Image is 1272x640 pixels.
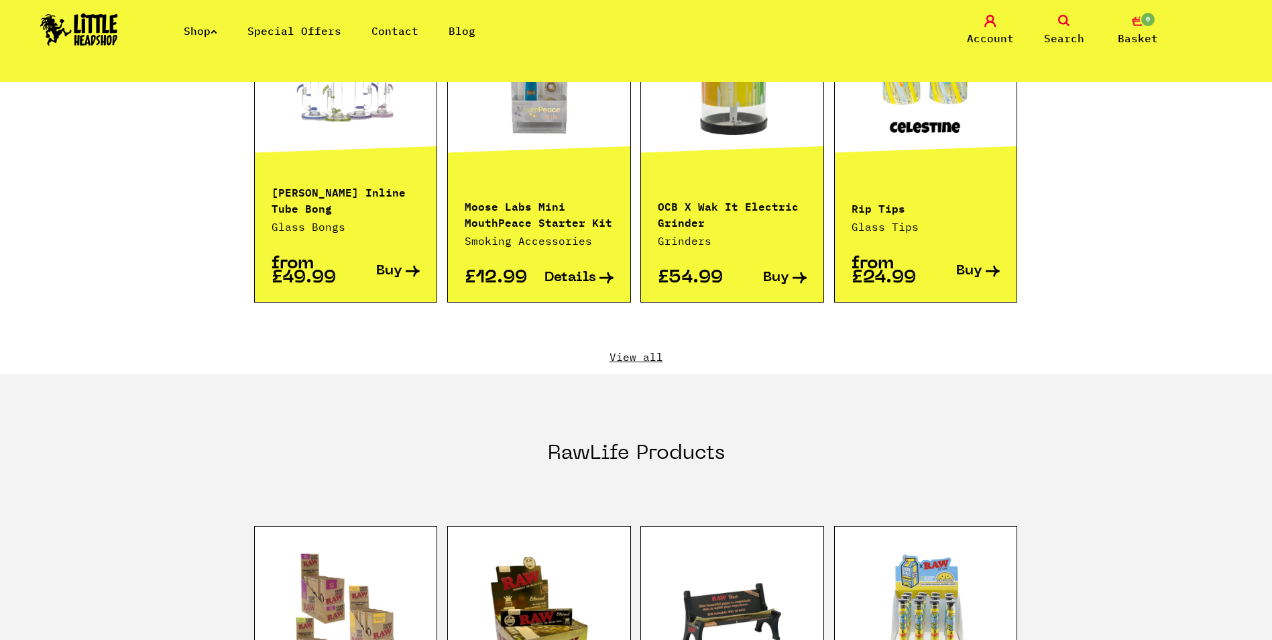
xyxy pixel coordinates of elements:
a: View all [254,350,1019,364]
p: OCB X Wak It Electric Grinder [658,197,807,229]
a: Shop [184,24,217,38]
img: Little Head Shop Logo [40,13,118,46]
a: Buy [732,271,807,285]
p: [PERSON_NAME] Inline Tube Bong [272,183,420,215]
span: Basket [1118,30,1158,46]
a: Special Offers [247,24,341,38]
p: from £49.99 [272,257,346,285]
p: Grinders [658,233,807,249]
a: Search [1031,15,1098,46]
span: Details [544,271,596,285]
span: Buy [956,264,982,278]
a: Buy [926,257,1000,285]
p: Glass Tips [852,219,1000,235]
p: £54.99 [658,271,732,285]
a: 0 Basket [1104,15,1171,46]
a: Buy [345,257,420,285]
span: Buy [763,271,789,285]
span: Account [967,30,1014,46]
span: 0 [1140,11,1156,28]
p: Moose Labs Mini MouthPeace Starter Kit [465,197,614,229]
span: Buy [376,264,402,278]
a: Blog [449,24,475,38]
span: Search [1044,30,1084,46]
p: from £24.99 [852,257,926,285]
p: £12.99 [465,271,539,285]
p: Rip Tips [852,199,1000,215]
p: Smoking Accessories [465,233,614,249]
a: Contact [371,24,418,38]
p: Glass Bongs [272,219,420,235]
h2: RawLife Products [548,441,725,496]
a: Details [539,271,614,285]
